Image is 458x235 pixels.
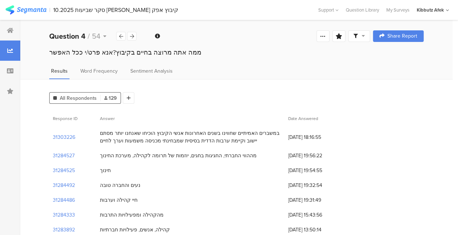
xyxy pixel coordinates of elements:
span: / [88,31,90,42]
div: Support [318,4,339,16]
div: חינוך [100,167,111,174]
a: Question Library [342,7,383,13]
section: 31283892 [53,226,75,234]
span: [DATE] 19:56:22 [288,152,346,159]
div: 10.2025 סקר שביעות [PERSON_NAME] קיבוץ אפק [53,7,178,13]
span: [DATE] 19:31:49 [288,196,346,204]
div: במשברים האמיתיים שחווינו בשנים האחרונות אנשי הקיבוץ הוכיחו שאנחנו יותר מסתם יישוב וקיימת ערבות הד... [100,129,281,145]
img: segmanta logo [5,5,46,14]
span: [DATE] 15:43:56 [288,211,346,219]
span: [DATE] 13:50:14 [288,226,346,234]
span: 129 [104,94,117,102]
span: [DATE] 19:32:54 [288,181,346,189]
span: Response ID [53,115,77,122]
span: Sentiment Analysis [130,67,173,75]
section: 31284486 [53,196,75,204]
a: My Surveys [383,7,413,13]
section: 31303226 [53,133,75,141]
b: Question 4 [49,31,85,42]
div: | [49,6,50,14]
span: [DATE] 19:54:55 [288,167,346,174]
div: נעים והחברה טובה [100,181,140,189]
div: ממה אתה מרוצה בחיים בקיבוץ?אנא פרט/י ככל האפשר [49,48,424,57]
div: Kibbutz Afek [417,7,444,13]
span: 54 [92,31,100,42]
span: Share Report [387,34,417,39]
section: 31284333 [53,211,75,219]
span: Word Frequency [80,67,118,75]
section: 31284525 [53,167,75,174]
span: All Respondents [60,94,97,102]
span: Results [51,67,68,75]
div: מהקהילה ומפעילויות התרבות [100,211,164,219]
span: [DATE] 18:16:55 [288,133,346,141]
section: 31284527 [53,152,75,159]
span: Date Answered [288,115,318,122]
section: 31284492 [53,181,75,189]
div: חיי קהילה וערבות [100,196,138,204]
span: Answer [100,115,115,122]
div: קהילה, אנשים, פעילויות חברתיות [100,226,170,234]
div: מההווי החברתי, החגיגות בחגים, יוזמות של תרומה לקהילה, מערכת החינוך [100,152,257,159]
